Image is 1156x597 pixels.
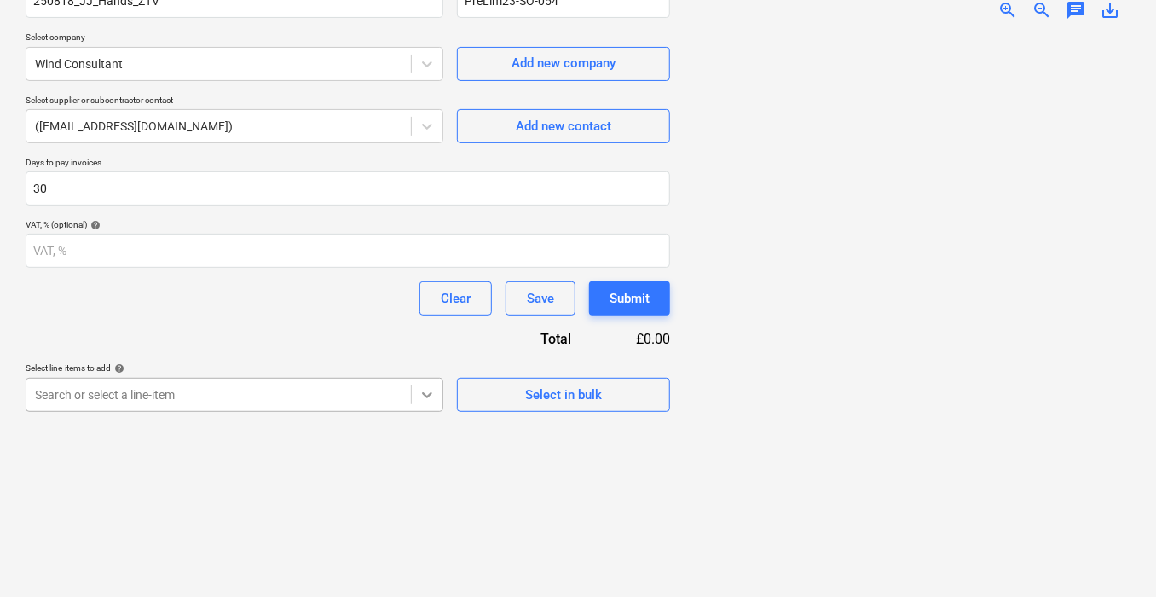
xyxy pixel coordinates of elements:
span: help [111,363,124,374]
div: Save [527,287,554,310]
button: Add new contact [457,109,670,143]
input: Days to pay invoices [26,171,670,206]
div: Submit [610,287,650,310]
div: Add new contact [516,115,611,137]
button: Submit [589,281,670,316]
div: Select in bulk [525,384,602,406]
button: Clear [419,281,492,316]
div: Total [448,329,598,349]
div: VAT, % (optional) [26,219,670,230]
p: Days to pay invoices [26,157,670,171]
button: Select in bulk [457,378,670,412]
button: Add new company [457,47,670,81]
p: Select company [26,32,443,46]
div: £0.00 [598,329,670,349]
button: Save [506,281,575,316]
div: Add new company [512,52,616,74]
div: Select line-items to add [26,362,443,374]
input: VAT, % [26,234,670,268]
iframe: Chat Widget [1071,515,1156,597]
span: help [87,220,101,230]
div: Clear [441,287,471,310]
p: Select supplier or subcontractor contact [26,95,443,109]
